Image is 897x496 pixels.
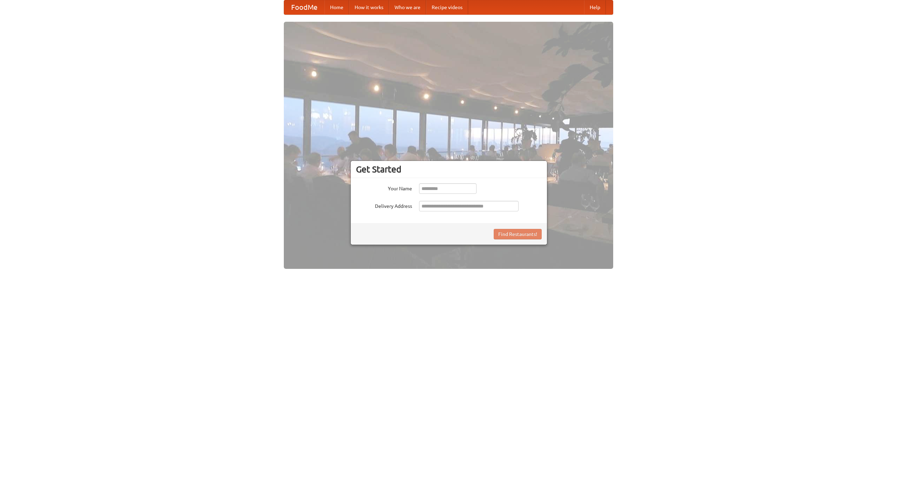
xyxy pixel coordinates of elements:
label: Delivery Address [356,201,412,210]
a: How it works [349,0,389,14]
a: Help [584,0,606,14]
a: Home [324,0,349,14]
a: Recipe videos [426,0,468,14]
h3: Get Started [356,164,542,175]
label: Your Name [356,183,412,192]
a: FoodMe [284,0,324,14]
button: Find Restaurants! [494,229,542,239]
a: Who we are [389,0,426,14]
